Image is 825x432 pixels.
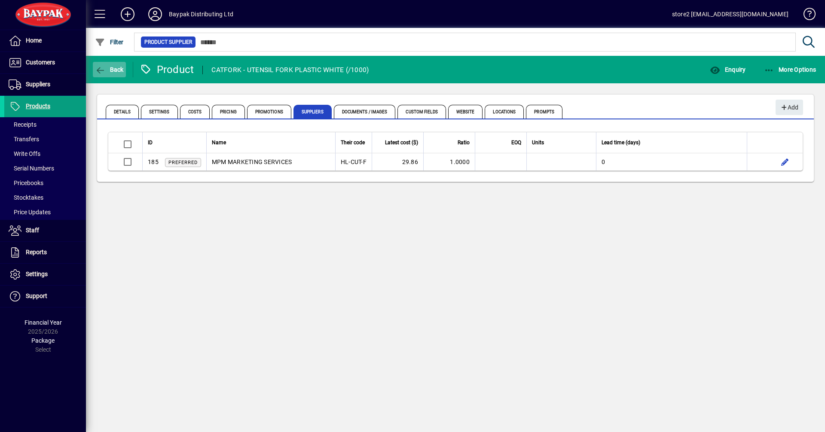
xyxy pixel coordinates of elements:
span: Pricing [212,105,245,119]
span: Locations [485,105,524,119]
button: Filter [93,34,126,50]
span: ID [148,138,153,147]
span: Website [448,105,483,119]
span: Transfers [9,136,39,143]
a: Reports [4,242,86,263]
span: Suppliers [293,105,332,119]
span: Latest cost ($) [385,138,418,147]
span: Back [95,66,124,73]
span: Stocktakes [9,194,43,201]
td: HL-CUT-F [335,153,372,170]
button: Add [114,6,141,22]
a: Knowledge Base [797,2,814,30]
span: Write Offs [9,150,40,157]
td: MPM MARKETING SERVICES [206,153,335,170]
td: 0 [596,153,747,170]
td: 1.0000 [423,153,475,170]
span: Receipts [9,121,37,128]
span: Prompts [526,105,562,119]
a: Write Offs [4,146,86,161]
span: Settings [26,271,48,277]
a: Transfers [4,132,86,146]
span: Home [26,37,42,44]
span: More Options [764,66,816,73]
span: Add [780,100,798,115]
span: Customers [26,59,55,66]
td: 29.86 [372,153,423,170]
span: Lead time (days) [602,138,640,147]
button: Edit [778,155,792,169]
span: Documents / Images [334,105,396,119]
a: Settings [4,264,86,285]
span: Price Updates [9,209,51,216]
button: Profile [141,6,169,22]
span: Settings [141,105,178,119]
span: Filter [95,39,124,46]
span: Name [212,138,226,147]
span: Enquiry [710,66,746,73]
a: Serial Numbers [4,161,86,176]
span: Package [31,337,55,344]
span: Financial Year [24,319,62,326]
span: Promotions [247,105,291,119]
span: Serial Numbers [9,165,54,172]
span: Support [26,292,47,299]
a: Suppliers [4,74,86,95]
span: Product Supplier [144,38,192,46]
button: Back [93,62,126,77]
a: Support [4,286,86,307]
div: 185 [148,158,159,167]
div: CATFORK - UTENSIL FORK PLASTIC WHITE (/1000) [211,63,369,77]
span: Details [106,105,139,119]
button: Add [776,100,803,115]
a: Stocktakes [4,190,86,205]
app-page-header-button: Back [86,62,133,77]
a: Home [4,30,86,52]
a: Pricebooks [4,176,86,190]
span: Preferred [168,160,198,165]
span: Products [26,103,50,110]
div: Baypak Distributing Ltd [169,7,233,21]
span: Suppliers [26,81,50,88]
span: Costs [180,105,210,119]
span: Their code [341,138,365,147]
div: store2 [EMAIL_ADDRESS][DOMAIN_NAME] [672,7,788,21]
span: Reports [26,249,47,256]
span: Staff [26,227,39,234]
span: Pricebooks [9,179,43,186]
a: Receipts [4,117,86,132]
div: Product [140,63,194,76]
a: Customers [4,52,86,73]
a: Price Updates [4,205,86,219]
span: EOQ [511,138,521,147]
a: Staff [4,220,86,241]
span: Units [532,138,544,147]
button: Enquiry [708,62,748,77]
span: Custom Fields [397,105,446,119]
span: Ratio [458,138,470,147]
button: More Options [762,62,819,77]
